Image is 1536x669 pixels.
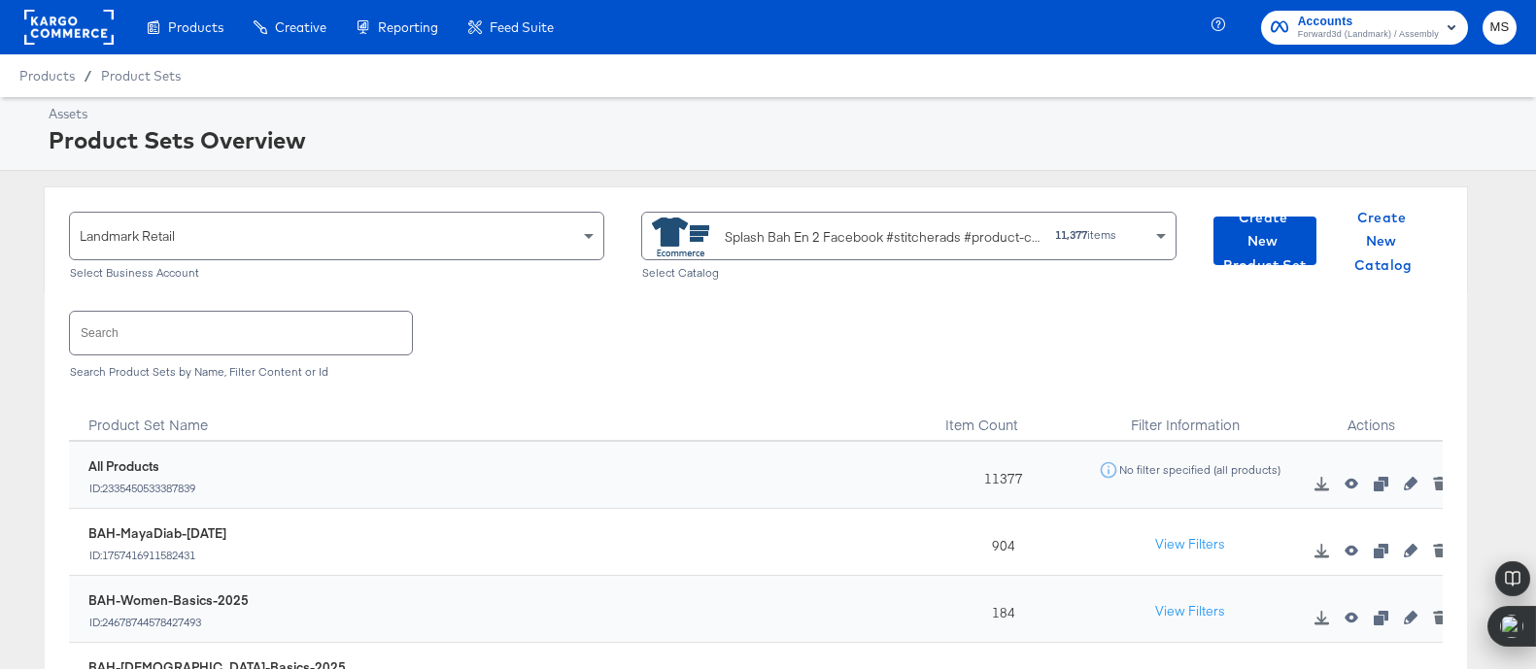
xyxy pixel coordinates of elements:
[378,19,438,35] span: Reporting
[75,68,101,84] span: /
[1340,206,1427,278] span: Create New Catalog
[641,266,1177,280] div: Select Catalog
[1054,228,1117,242] div: items
[1298,12,1439,32] span: Accounts
[70,312,412,353] input: Search product sets
[1300,393,1443,442] div: Actions
[69,393,928,442] div: Product Set Name
[1071,393,1300,442] div: Filter Information
[928,509,1071,576] div: 904
[1332,217,1435,265] button: Create New Catalog
[88,615,249,628] div: ID: 24678744578427493
[101,68,181,84] a: Product Sets
[725,227,1040,248] div: Splash Bah En 2 Facebook #stitcherads #product-catalog #keep
[928,393,1071,442] div: Item Count
[928,442,1071,509] div: 11377
[69,393,928,442] div: Toggle SortBy
[1483,11,1517,45] button: MS
[49,105,1512,123] div: Assets
[1298,27,1439,43] span: Forward3d (Landmark) / Assembly
[88,481,196,494] div: ID: 2335450533387839
[69,365,1443,379] div: Search Product Sets by Name, Filter Content or Id
[1118,463,1281,477] div: No filter specified (all products)
[88,457,196,476] div: All Products
[88,591,249,610] div: BAH-Women-Basics-2025
[88,524,226,543] div: BAH-MayaDiab-[DATE]
[1142,594,1239,629] button: View Filters
[1213,217,1316,265] button: Create New Product Set
[1490,17,1509,39] span: MS
[49,123,1512,156] div: Product Sets Overview
[19,68,75,84] span: Products
[88,548,226,561] div: ID: 1757416911582431
[490,19,554,35] span: Feed Suite
[1055,227,1087,242] strong: 11,377
[80,227,175,245] span: Landmark Retail
[928,393,1071,442] div: Toggle SortBy
[1261,11,1468,45] button: AccountsForward3d (Landmark) / Assembly
[1221,206,1309,278] span: Create New Product Set
[275,19,326,35] span: Creative
[168,19,223,35] span: Products
[928,576,1071,643] div: 184
[69,266,604,280] div: Select Business Account
[1142,527,1239,562] button: View Filters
